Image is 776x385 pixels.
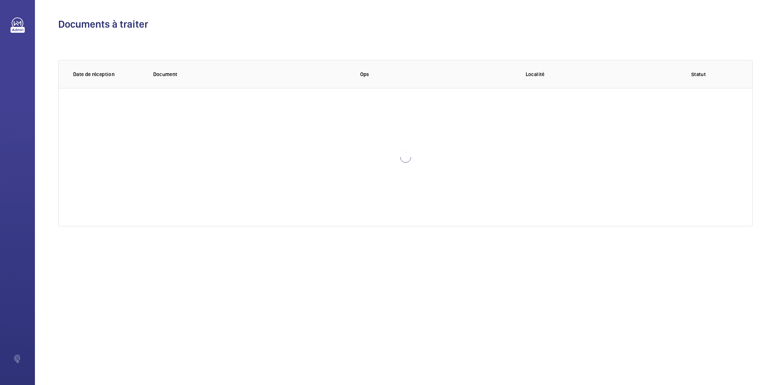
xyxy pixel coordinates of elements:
[73,71,142,78] p: Date de réception
[360,71,514,78] p: Ops
[153,71,349,78] p: Document
[691,71,738,78] p: Statut
[58,17,753,31] h1: Documents à traiter
[526,71,680,78] p: Localité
